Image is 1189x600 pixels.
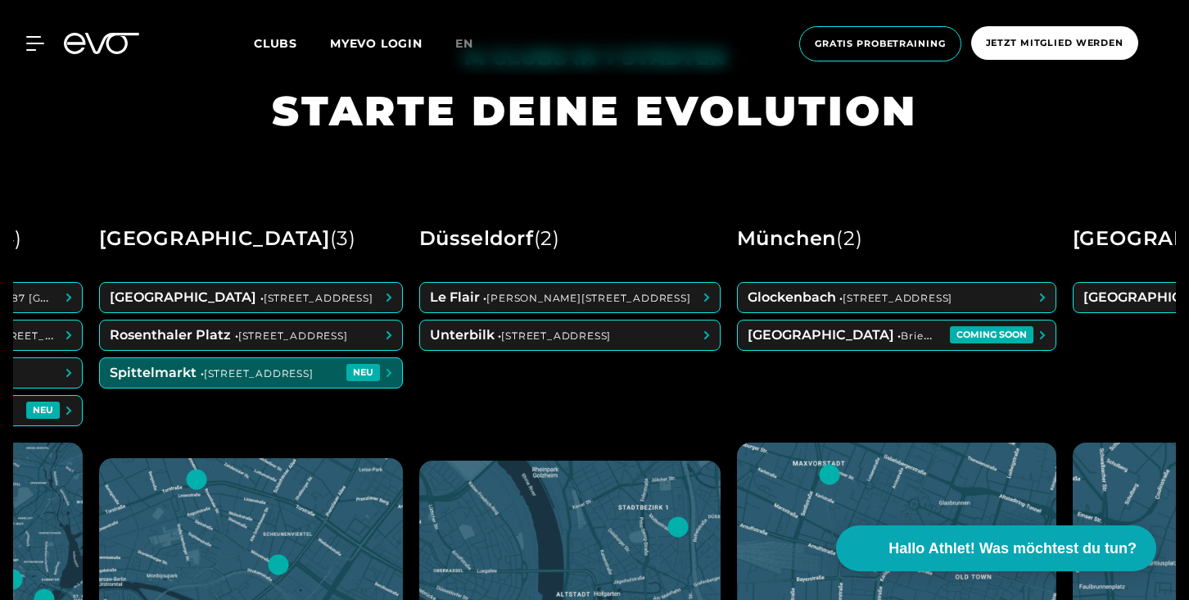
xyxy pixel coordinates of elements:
[254,36,297,51] span: Clubs
[330,36,423,51] a: MYEVO LOGIN
[737,220,863,257] div: München
[794,26,966,61] a: Gratis Probetraining
[836,226,862,250] span: ( 2 )
[986,36,1123,50] span: Jetzt Mitglied werden
[330,226,356,250] span: ( 3 )
[815,37,946,51] span: Gratis Probetraining
[836,525,1156,571] button: Hallo Athlet! Was möchtest du tun?
[272,84,917,138] h1: STARTE DEINE EVOLUTION
[99,220,356,257] div: [GEOGRAPHIC_DATA]
[966,26,1143,61] a: Jetzt Mitglied werden
[254,35,330,51] a: Clubs
[419,220,560,257] div: Düsseldorf
[534,226,560,250] span: ( 2 )
[455,36,473,51] span: en
[455,34,493,53] a: en
[888,538,1137,560] span: Hallo Athlet! Was möchtest du tun?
